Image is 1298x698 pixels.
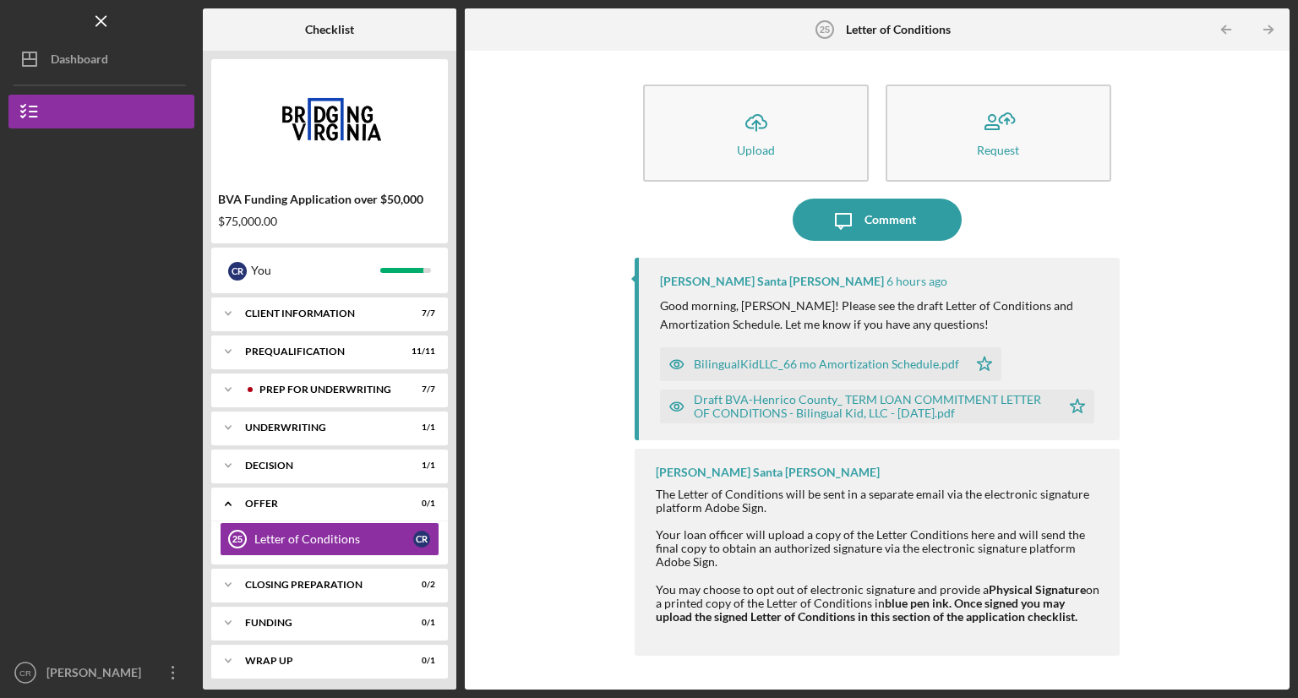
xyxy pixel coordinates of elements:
[405,423,435,433] div: 1 / 1
[405,308,435,319] div: 7 / 7
[660,275,884,288] div: [PERSON_NAME] Santa [PERSON_NAME]
[656,596,1077,624] strong: blue pen ink. Once signed you may upload the signed Letter of Conditions in this section of the a...
[989,582,1086,597] strong: Physical Signature
[220,522,439,556] a: 25Letter of ConditionsCR
[405,656,435,666] div: 0 / 1
[793,199,962,241] button: Comment
[245,656,393,666] div: Wrap Up
[245,580,393,590] div: Closing Preparation
[8,42,194,76] button: Dashboard
[660,347,1001,381] button: BilingualKidLLC_66 mo Amortization Schedule.pdf
[211,68,448,169] img: Product logo
[656,528,1103,569] div: Your loan officer will upload a copy of the Letter Conditions here and will send the final copy t...
[8,656,194,690] button: CR[PERSON_NAME]
[737,144,775,156] div: Upload
[977,144,1019,156] div: Request
[864,199,916,241] div: Comment
[259,384,393,395] div: Prep for Underwriting
[820,25,830,35] tspan: 25
[405,384,435,395] div: 7 / 7
[656,488,1103,515] div: The Letter of Conditions will be sent in a separate email via the electronic signature platform A...
[245,308,393,319] div: Client Information
[660,390,1094,423] button: Draft BVA-Henrico County_ TERM LOAN COMMITMENT LETTER OF CONDITIONS - Bilingual Kid, LLC - [DATE]...
[245,499,393,509] div: Offer
[245,346,393,357] div: Prequalification
[245,618,393,628] div: Funding
[405,580,435,590] div: 0 / 2
[245,461,393,471] div: Decision
[218,193,441,206] div: BVA Funding Application over $50,000
[656,466,880,479] div: [PERSON_NAME] Santa [PERSON_NAME]
[405,499,435,509] div: 0 / 1
[251,256,380,285] div: You
[405,346,435,357] div: 11 / 11
[694,393,1052,420] div: Draft BVA-Henrico County_ TERM LOAN COMMITMENT LETTER OF CONDITIONS - Bilingual Kid, LLC - [DATE]...
[656,583,1103,624] div: You may choose to opt out of electronic signature and provide a on a printed copy of the Letter o...
[660,297,1103,335] p: Good morning, [PERSON_NAME]! Please see the draft Letter of Conditions and Amortization Schedule....
[218,215,441,228] div: $75,000.00
[305,23,354,36] b: Checklist
[232,534,243,544] tspan: 25
[405,461,435,471] div: 1 / 1
[694,357,959,371] div: BilingualKidLLC_66 mo Amortization Schedule.pdf
[413,531,430,548] div: C R
[245,423,393,433] div: Underwriting
[254,532,413,546] div: Letter of Conditions
[228,262,247,281] div: C R
[19,668,31,678] text: CR
[846,23,951,36] b: Letter of Conditions
[42,656,152,694] div: [PERSON_NAME]
[886,85,1111,182] button: Request
[405,618,435,628] div: 0 / 1
[643,85,869,182] button: Upload
[886,275,947,288] time: 2025-10-08 13:25
[51,42,108,80] div: Dashboard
